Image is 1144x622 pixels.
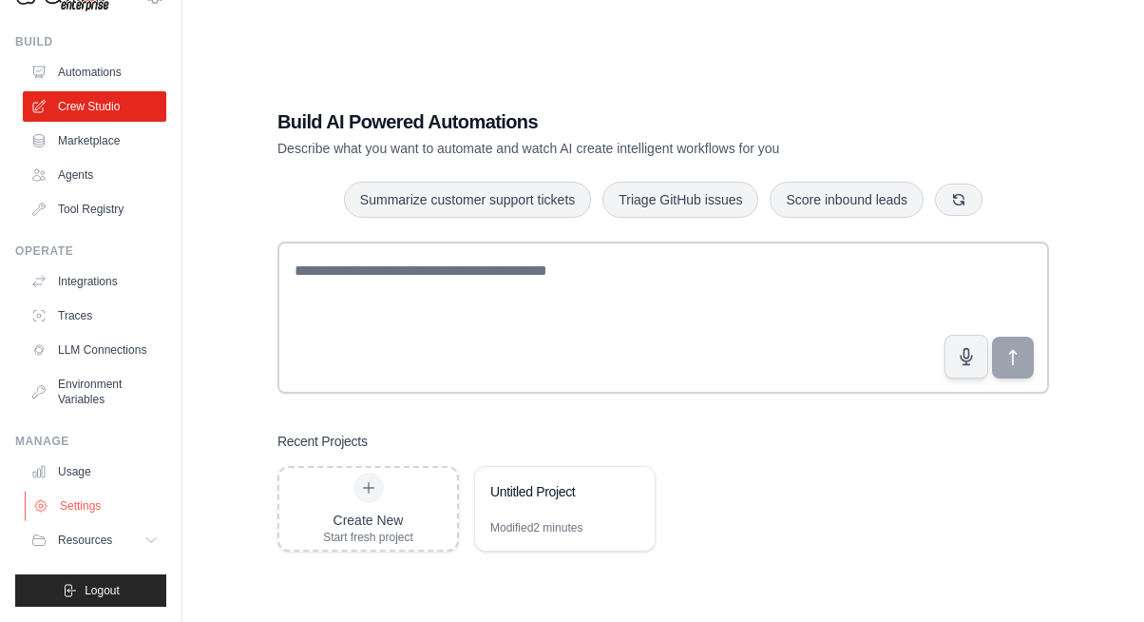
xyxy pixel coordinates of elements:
[344,182,591,218] button: Summarize customer support tickets
[23,91,166,122] a: Crew Studio
[85,583,120,598] span: Logout
[15,434,166,449] div: Manage
[935,184,982,216] button: Get new suggestions
[323,511,413,530] div: Create New
[58,533,112,548] span: Resources
[15,574,166,607] button: Logout
[23,160,166,190] a: Agents
[15,34,166,49] div: Build
[23,126,166,156] a: Marketplace
[277,432,368,451] h3: Recent Projects
[15,243,166,259] div: Operate
[277,139,916,158] p: Describe what you want to automate and watch AI create intelligent workflows for you
[23,194,166,224] a: Tool Registry
[23,335,166,365] a: LLM Connections
[25,491,168,521] a: Settings
[770,182,924,218] button: Score inbound leads
[490,482,620,501] div: Untitled Project
[23,457,166,487] a: Usage
[1049,531,1144,622] iframe: Chat Widget
[277,108,916,135] h1: Build AI Powered Automations
[490,520,582,535] div: Modified 2 minutes
[944,335,988,379] button: Click to speak your automation idea
[323,530,413,545] div: Start fresh project
[23,301,166,331] a: Traces
[602,182,758,218] button: Triage GitHub issues
[23,369,166,415] a: Environment Variables
[23,525,166,555] button: Resources
[23,57,166,87] a: Automations
[23,266,166,297] a: Integrations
